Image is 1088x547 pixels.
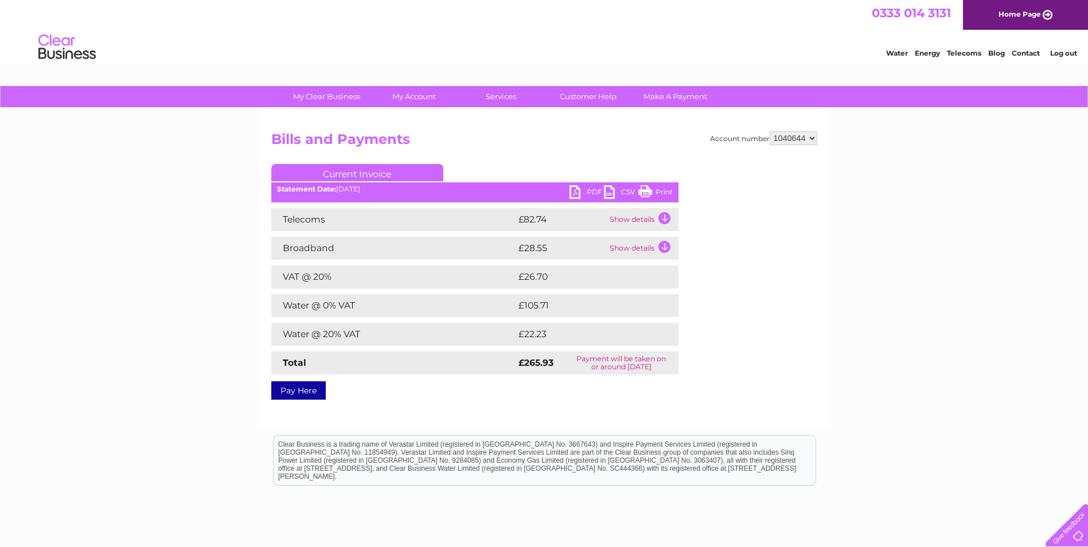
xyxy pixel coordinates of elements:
a: Contact [1012,49,1040,57]
td: Payment will be taken on or around [DATE] [564,351,678,374]
a: PDF [570,185,604,202]
a: Current Invoice [271,164,443,181]
a: CSV [604,185,638,202]
td: £22.23 [516,323,655,346]
a: Energy [915,49,940,57]
a: Services [454,86,548,107]
b: Statement Date: [277,185,336,193]
img: logo.png [38,30,96,65]
a: Customer Help [541,86,635,107]
a: Pay Here [271,381,326,400]
td: Show details [607,237,678,260]
a: My Clear Business [279,86,374,107]
strong: £265.93 [518,357,553,368]
td: £28.55 [516,237,607,260]
a: Make A Payment [628,86,723,107]
td: Water @ 0% VAT [271,294,516,317]
div: Clear Business is a trading name of Verastar Limited (registered in [GEOGRAPHIC_DATA] No. 3667643... [274,6,816,56]
td: £26.70 [516,265,656,288]
a: 0333 014 3131 [872,6,951,20]
td: £82.74 [516,208,607,231]
div: Account number [710,131,817,145]
strong: Total [283,357,306,368]
a: Print [638,185,673,202]
td: VAT @ 20% [271,265,516,288]
td: Broadband [271,237,516,260]
td: Water @ 20% VAT [271,323,516,346]
h2: Bills and Payments [271,131,817,153]
a: Log out [1050,49,1077,57]
td: Show details [607,208,678,231]
a: Telecoms [947,49,981,57]
div: [DATE] [271,185,678,193]
a: My Account [366,86,461,107]
a: Water [886,49,908,57]
a: Blog [988,49,1005,57]
td: £105.71 [516,294,656,317]
td: Telecoms [271,208,516,231]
